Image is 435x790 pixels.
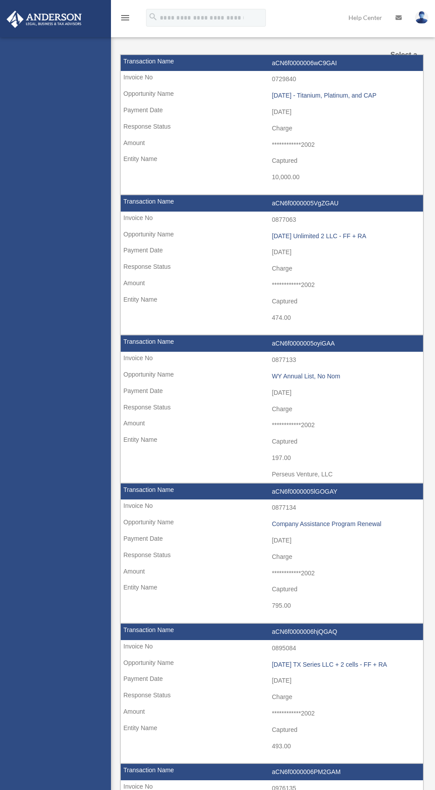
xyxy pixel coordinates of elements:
td: [DATE] [121,244,423,261]
a: menu [120,16,130,23]
td: 0729840 [121,71,423,88]
td: [DATE] [121,532,423,549]
td: 197.00 [121,450,423,467]
td: aCN6f0000005oyiGAA [121,335,423,352]
td: 0877063 [121,212,423,228]
td: Charge [121,689,423,706]
img: Anderson Advisors Platinum Portal [4,11,84,28]
img: User Pic [415,11,428,24]
td: aCN6f0000005lGOGAY [121,483,423,500]
td: 795.00 [121,597,423,614]
td: 0877134 [121,499,423,516]
td: 10,000.00 [121,169,423,186]
td: Captured [121,153,423,169]
td: Captured [121,433,423,450]
td: Captured [121,581,423,598]
label: Select a Month: [380,49,417,74]
td: Charge [121,120,423,137]
td: Charge [121,401,423,418]
td: [DATE] [121,104,423,121]
div: WY Annual List, No Nom [272,373,419,380]
td: aCN6f0000005VgZGAU [121,195,423,212]
td: aCN6f0000006wC9GAI [121,55,423,72]
td: Captured [121,293,423,310]
i: menu [120,12,130,23]
td: [DATE] [121,385,423,401]
td: 474.00 [121,310,423,326]
div: Company Assistance Program Renewal [272,520,419,528]
i: search [148,12,158,22]
td: Charge [121,549,423,566]
td: Perseus Venture, LLC [121,466,423,483]
div: [DATE] - Titanium, Platinum, and CAP [272,92,419,99]
td: Charge [121,260,423,277]
td: 0877133 [121,352,423,369]
td: 0895084 [121,640,423,657]
div: [DATE] TX Series LLC + 2 cells - FF + RA [272,661,419,668]
div: [DATE] Unlimited 2 LLC - FF + RA [272,232,419,240]
td: 493.00 [121,738,423,755]
td: Captured [121,722,423,739]
td: [DATE] [121,672,423,689]
td: aCN6f0000006hjQGAQ [121,624,423,641]
td: aCN6f0000006PM2GAM [121,764,423,781]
